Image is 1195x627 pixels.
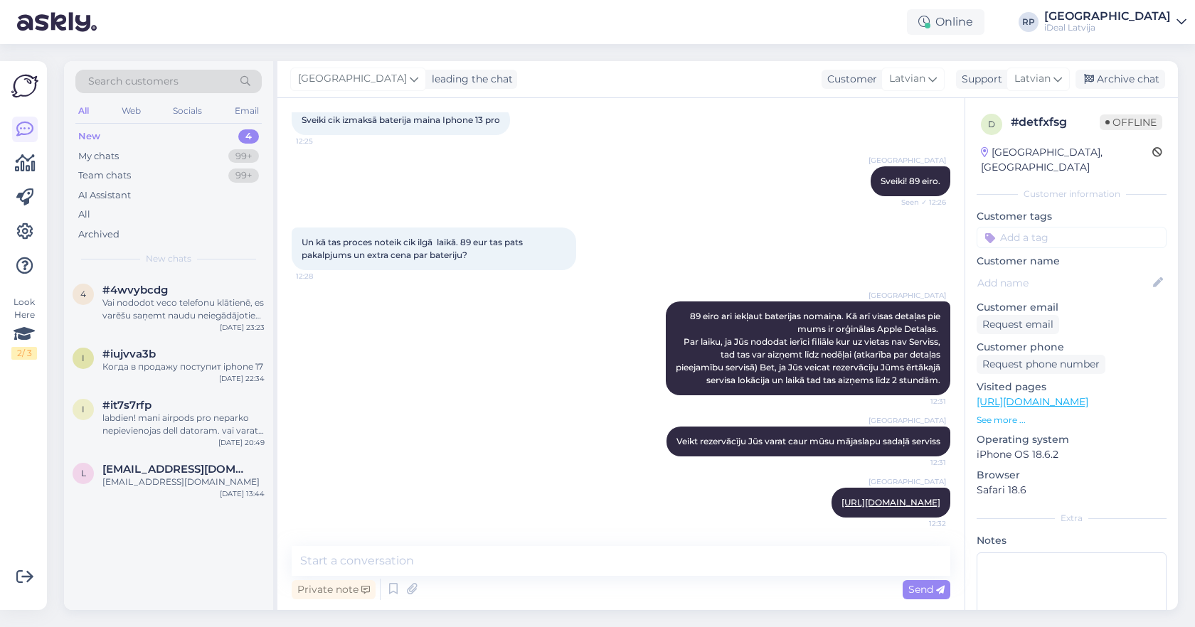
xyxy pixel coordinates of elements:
p: Customer email [977,300,1167,315]
span: 12:32 [893,518,946,529]
div: [DATE] 22:34 [219,373,265,384]
span: New chats [146,252,191,265]
div: [DATE] 13:44 [220,488,265,499]
div: All [78,208,90,222]
div: 2 / 3 [11,347,37,360]
span: 12:25 [296,136,349,146]
p: See more ... [977,414,1167,427]
a: [URL][DOMAIN_NAME] [977,395,1088,408]
div: Когда в продажу поступит iphone 17 [102,360,265,373]
p: Visited pages [977,380,1167,395]
div: # detfxfsg [1011,114,1100,131]
div: [EMAIL_ADDRESS][DOMAIN_NAME] [102,476,265,488]
p: Operating system [977,432,1167,447]
div: [GEOGRAPHIC_DATA], [GEOGRAPHIC_DATA] [981,145,1152,175]
a: [GEOGRAPHIC_DATA]iDeal Latvija [1044,11,1186,33]
span: Send [908,583,945,596]
span: #it7s7rfp [102,399,152,412]
div: Customer [822,72,877,87]
span: #4wvybcdg [102,284,168,296]
div: Email [232,102,262,120]
span: [GEOGRAPHIC_DATA] [869,476,946,487]
span: 12:31 [893,457,946,468]
div: 99+ [228,168,259,183]
input: Add name [977,275,1150,291]
div: Web [119,102,144,120]
div: Request email [977,315,1059,334]
div: Request phone number [977,355,1105,374]
span: i [82,353,85,363]
input: Add a tag [977,227,1167,248]
p: Safari 18.6 [977,483,1167,498]
div: Extra [977,512,1167,525]
p: Customer phone [977,340,1167,355]
span: [GEOGRAPHIC_DATA] [298,71,407,87]
div: Archive chat [1075,70,1165,89]
div: leading the chat [426,72,513,87]
span: 89 eiro ari iekļaut baterijas nomaiņa. Kā arī visas detaļas pie mums ir orģinālas Apple Detaļas. ... [676,311,942,385]
span: l [81,468,86,478]
p: Browser [977,468,1167,483]
span: Seen ✓ 12:26 [893,197,946,208]
div: iDeal Latvija [1044,22,1171,33]
div: [DATE] 20:49 [218,437,265,448]
div: Archived [78,227,119,242]
span: laura.neilande10@inbox.lv [102,463,250,476]
span: Latvian [889,71,925,87]
div: Vai nododot veco telefonu klātienē, es varēšu saņemt naudu neiegādājoties jaunu ierīci? [102,296,265,322]
p: Customer name [977,254,1167,269]
div: [DATE] 23:23 [220,322,265,333]
span: d [988,119,995,129]
div: Team chats [78,168,131,183]
span: 12:31 [893,396,946,407]
p: iPhone OS 18.6.2 [977,447,1167,462]
div: My chats [78,149,119,164]
span: Latvian [1014,71,1051,87]
div: Support [956,72,1002,87]
div: AI Assistant [78,188,131,203]
span: Search customers [88,74,179,89]
span: Un kā tas proces noteik cik ilgā laikā. 89 eur tas pats pakalpjums un extra cena par bateriju? [302,237,525,260]
span: Veikt rezervācīju Jūs varat caur mūsu mājaslapu sadaļā serviss [676,436,940,446]
span: [GEOGRAPHIC_DATA] [869,155,946,166]
div: 4 [238,129,259,144]
div: All [75,102,92,120]
span: 12:28 [296,271,349,282]
div: labdien! mani airpods pro neparko nepievienojas dell datoram. vai varat kā palīdzēt, ja atnestu d... [102,412,265,437]
span: [GEOGRAPHIC_DATA] [869,415,946,426]
div: Private note [292,580,376,599]
img: Askly Logo [11,73,38,100]
div: Look Here [11,296,37,360]
div: Customer information [977,188,1167,200]
span: Offline [1100,114,1162,130]
div: Online [907,9,984,35]
div: New [78,129,100,144]
span: Sveiki! 89 eiro. [881,176,940,186]
div: Socials [170,102,205,120]
a: [URL][DOMAIN_NAME] [841,497,940,508]
p: Notes [977,533,1167,548]
span: [GEOGRAPHIC_DATA] [869,290,946,301]
div: [GEOGRAPHIC_DATA] [1044,11,1171,22]
span: Sveiki cik izmaksā baterija maina Iphone 13 pro [302,114,500,125]
span: i [82,404,85,414]
span: 4 [80,289,86,299]
span: #iujvva3b [102,348,156,360]
div: 99+ [228,149,259,164]
p: Customer tags [977,209,1167,224]
div: RP [1019,12,1039,32]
